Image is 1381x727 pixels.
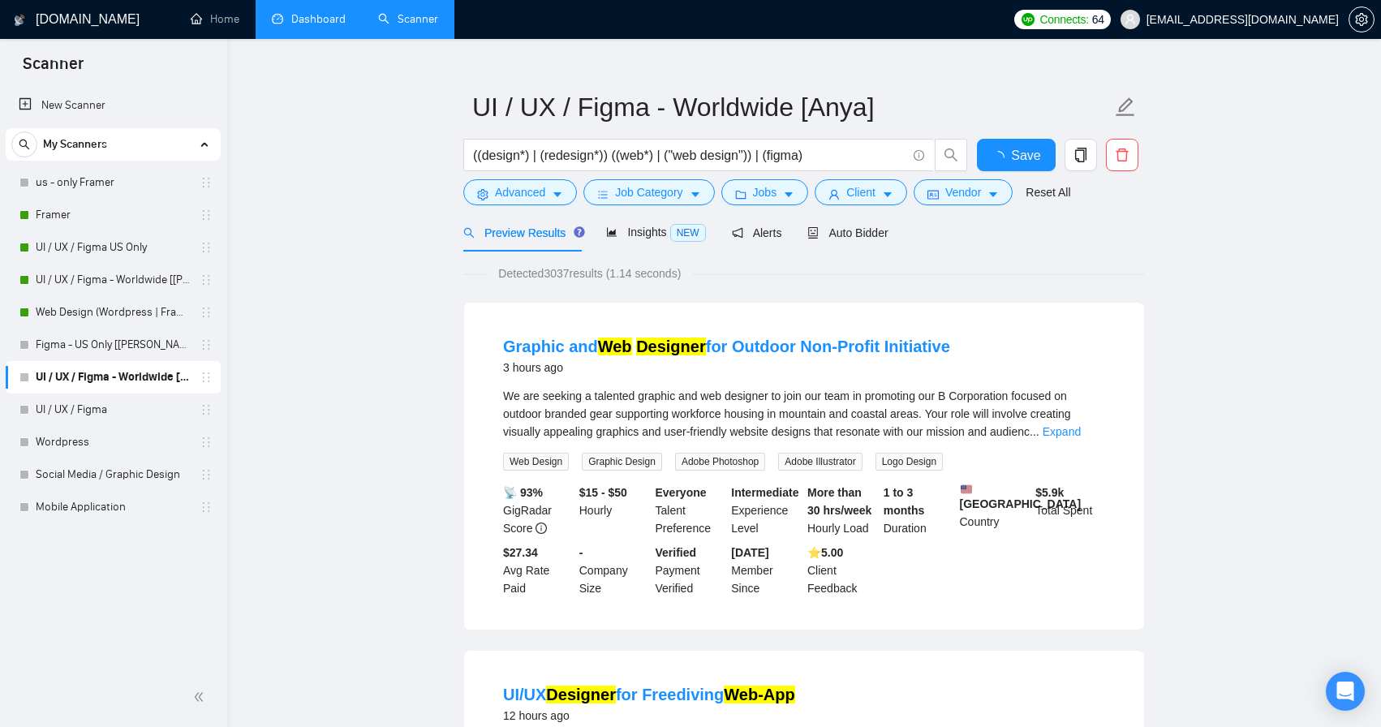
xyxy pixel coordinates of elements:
[579,546,583,559] b: -
[721,179,809,205] button: folderJobscaret-down
[193,689,209,705] span: double-left
[19,89,208,122] a: New Scanner
[731,486,798,499] b: Intermediate
[503,546,538,559] b: $27.34
[927,188,939,200] span: idcard
[977,139,1056,171] button: Save
[606,226,617,238] span: area-chart
[200,501,213,514] span: holder
[200,468,213,481] span: holder
[690,188,701,200] span: caret-down
[503,453,569,471] span: Web Design
[200,371,213,384] span: holder
[728,484,804,537] div: Experience Level
[503,486,543,499] b: 📡 93%
[1065,148,1096,162] span: copy
[36,394,190,426] a: UI / UX / Figma
[807,227,819,239] span: robot
[477,188,488,200] span: setting
[463,227,475,239] span: search
[14,7,25,33] img: logo
[12,139,37,150] span: search
[1115,97,1136,118] span: edit
[732,226,782,239] span: Alerts
[804,484,880,537] div: Hourly Load
[880,484,957,537] div: Duration
[576,544,652,597] div: Company Size
[606,226,705,239] span: Insights
[6,89,221,122] li: New Scanner
[846,183,875,201] span: Client
[500,544,576,597] div: Avg Rate Paid
[1022,13,1035,26] img: upwork-logo.png
[500,484,576,537] div: GigRadar Score
[656,546,697,559] b: Verified
[463,226,580,239] span: Preview Results
[378,12,438,26] a: searchScanner
[724,686,794,703] mark: Web-App
[576,484,652,537] div: Hourly
[778,453,862,471] span: Adobe Illustrator
[200,338,213,351] span: holder
[783,188,794,200] span: caret-down
[36,426,190,458] a: Wordpress
[487,265,692,282] span: Detected 3037 results (1.14 seconds)
[10,52,97,86] span: Scanner
[36,361,190,394] a: UI / UX / Figma - Worldwide [Anya]
[807,226,888,239] span: Auto Bidder
[36,296,190,329] a: Web Design (Wordpress | Framer)
[652,484,729,537] div: Talent Preference
[200,209,213,222] span: holder
[728,544,804,597] div: Member Since
[495,183,545,201] span: Advanced
[656,486,707,499] b: Everyone
[875,453,943,471] span: Logo Design
[732,227,743,239] span: notification
[882,188,893,200] span: caret-down
[936,148,966,162] span: search
[1035,486,1064,499] b: $ 5.9k
[11,131,37,157] button: search
[579,486,627,499] b: $15 - $50
[1125,14,1136,25] span: user
[503,686,795,703] a: UI/UXDesignerfor FreedivingWeb-App
[914,150,924,161] span: info-circle
[1326,672,1365,711] div: Open Intercom Messenger
[1106,139,1138,171] button: delete
[36,199,190,231] a: Framer
[961,484,972,495] img: 🇺🇸
[815,179,907,205] button: userClientcaret-down
[753,183,777,201] span: Jobs
[598,338,632,355] mark: Web
[597,188,609,200] span: bars
[503,358,950,377] div: 3 hours ago
[200,306,213,319] span: holder
[1030,425,1039,438] span: ...
[914,179,1013,205] button: idcardVendorcaret-down
[572,225,587,239] div: Tooltip anchor
[200,436,213,449] span: holder
[652,544,729,597] div: Payment Verified
[1092,11,1104,28] span: 64
[200,241,213,254] span: holder
[987,188,999,200] span: caret-down
[675,453,765,471] span: Adobe Photoshop
[945,183,981,201] span: Vendor
[503,706,795,725] div: 12 hours ago
[731,546,768,559] b: [DATE]
[200,403,213,416] span: holder
[884,486,925,517] b: 1 to 3 months
[503,387,1105,441] div: We are seeking a talented graphic and web designer to join our team in promoting our B Corporatio...
[828,188,840,200] span: user
[636,338,706,355] mark: Designer
[200,176,213,189] span: holder
[463,179,577,205] button: settingAdvancedcaret-down
[552,188,563,200] span: caret-down
[272,12,346,26] a: dashboardDashboard
[1349,13,1375,26] a: setting
[191,12,239,26] a: homeHome
[503,338,950,355] a: Graphic andWeb Designerfor Outdoor Non-Profit Initiative
[1065,139,1097,171] button: copy
[473,145,906,166] input: Search Freelance Jobs...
